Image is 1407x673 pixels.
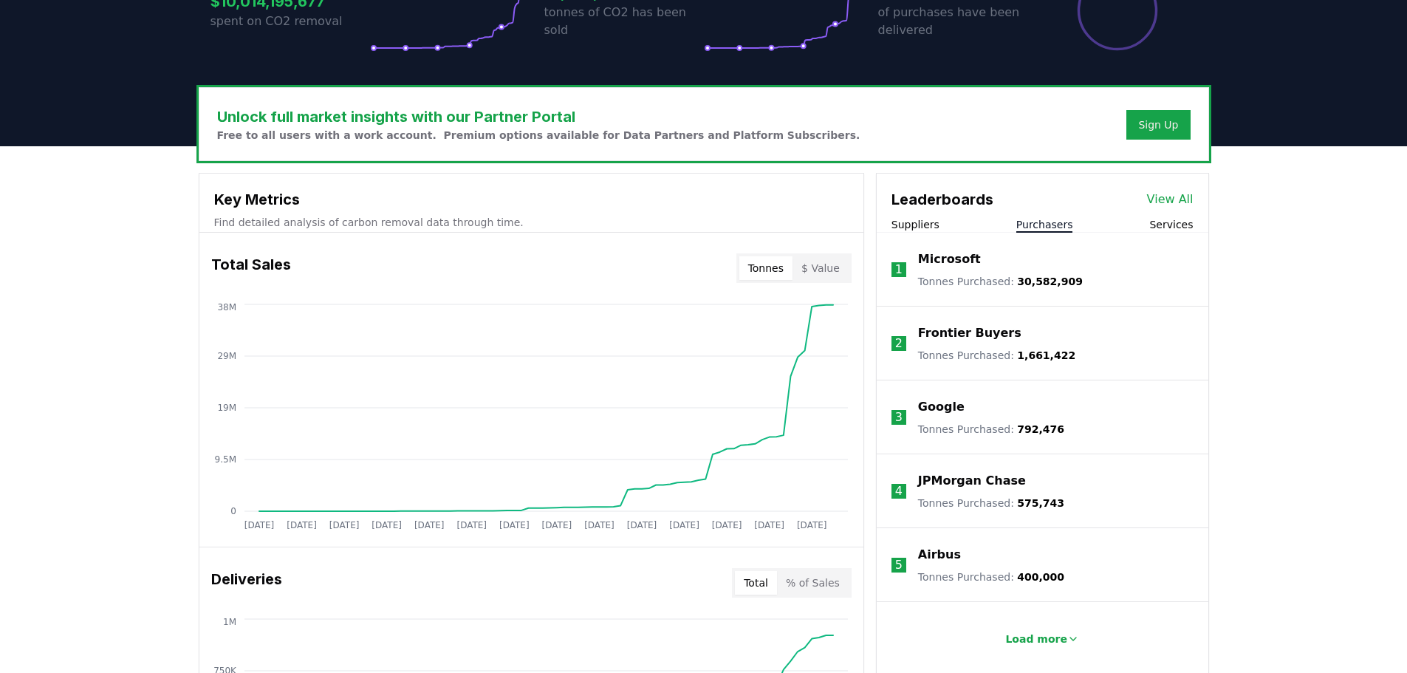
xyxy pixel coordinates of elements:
[711,520,742,530] tspan: [DATE]
[1017,497,1064,509] span: 575,743
[1149,217,1193,232] button: Services
[214,215,849,230] p: Find detailed analysis of carbon removal data through time.
[211,253,291,283] h3: Total Sales
[217,106,860,128] h3: Unlock full market insights with our Partner Portal
[1016,217,1073,232] button: Purchasers
[287,520,317,530] tspan: [DATE]
[669,520,699,530] tspan: [DATE]
[918,348,1075,363] p: Tonnes Purchased :
[796,520,826,530] tspan: [DATE]
[918,398,965,416] a: Google
[1126,110,1190,140] button: Sign Up
[214,454,236,465] tspan: 9.5M
[211,568,282,598] h3: Deliveries
[735,571,777,595] button: Total
[244,520,274,530] tspan: [DATE]
[1017,423,1064,435] span: 792,476
[918,472,1026,490] a: JPMorgan Chase
[1017,571,1064,583] span: 400,000
[584,520,615,530] tspan: [DATE]
[217,128,860,143] p: Free to all users with a work account. Premium options available for Data Partners and Platform S...
[329,520,359,530] tspan: [DATE]
[544,4,704,39] p: tonnes of CO2 has been sold
[754,520,784,530] tspan: [DATE]
[792,256,849,280] button: $ Value
[918,274,1083,289] p: Tonnes Purchased :
[918,570,1064,584] p: Tonnes Purchased :
[210,13,370,30] p: spent on CO2 removal
[541,520,572,530] tspan: [DATE]
[739,256,792,280] button: Tonnes
[895,261,903,279] p: 1
[1017,276,1083,287] span: 30,582,909
[372,520,402,530] tspan: [DATE]
[217,403,236,413] tspan: 19M
[918,496,1064,510] p: Tonnes Purchased :
[214,188,849,211] h3: Key Metrics
[777,571,849,595] button: % of Sales
[895,409,903,426] p: 3
[918,324,1021,342] a: Frontier Buyers
[918,546,961,564] a: Airbus
[1005,632,1067,646] p: Load more
[414,520,444,530] tspan: [DATE]
[878,4,1038,39] p: of purchases have been delivered
[626,520,657,530] tspan: [DATE]
[499,520,530,530] tspan: [DATE]
[1017,349,1075,361] span: 1,661,422
[456,520,487,530] tspan: [DATE]
[217,351,236,361] tspan: 29M
[891,188,993,211] h3: Leaderboards
[1138,117,1178,132] a: Sign Up
[918,250,981,268] a: Microsoft
[895,556,903,574] p: 5
[230,506,236,516] tspan: 0
[993,624,1091,654] button: Load more
[895,482,903,500] p: 4
[895,335,903,352] p: 2
[1147,191,1194,208] a: View All
[223,617,236,627] tspan: 1M
[217,302,236,312] tspan: 38M
[918,422,1064,437] p: Tonnes Purchased :
[891,217,939,232] button: Suppliers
